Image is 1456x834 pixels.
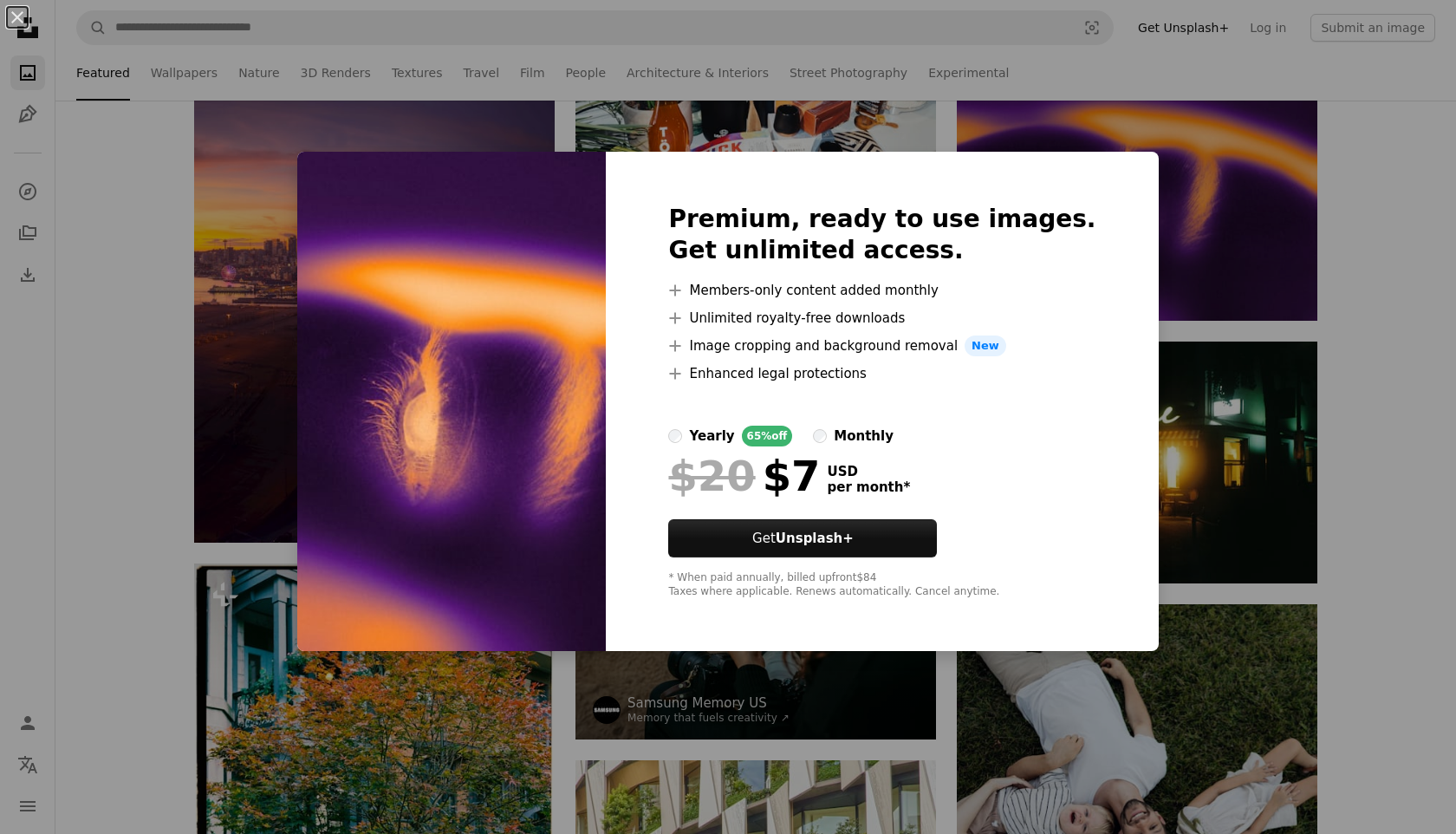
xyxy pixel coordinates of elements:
div: monthly [834,426,894,446]
strong: Unsplash+ [776,531,854,546]
span: New [965,336,1006,356]
span: $20 [668,453,755,498]
button: GetUnsplash+ [668,519,937,557]
h2: Premium, ready to use images. Get unlimited access. [668,204,1095,266]
div: 65% off [742,426,793,446]
input: yearly65%off [668,429,682,443]
span: USD [827,464,910,479]
li: Unlimited royalty-free downloads [668,308,1095,329]
span: per month * [827,479,910,495]
input: monthly [813,429,827,443]
li: Enhanced legal protections [668,363,1095,384]
div: yearly [689,426,734,446]
div: * When paid annually, billed upfront $84 Taxes where applicable. Renews automatically. Cancel any... [668,571,1095,599]
li: Image cropping and background removal [668,336,1095,356]
img: premium_photo-1728419694854-7848ad37e9e5 [297,152,606,651]
div: $7 [668,453,820,498]
li: Members-only content added monthly [668,280,1095,301]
